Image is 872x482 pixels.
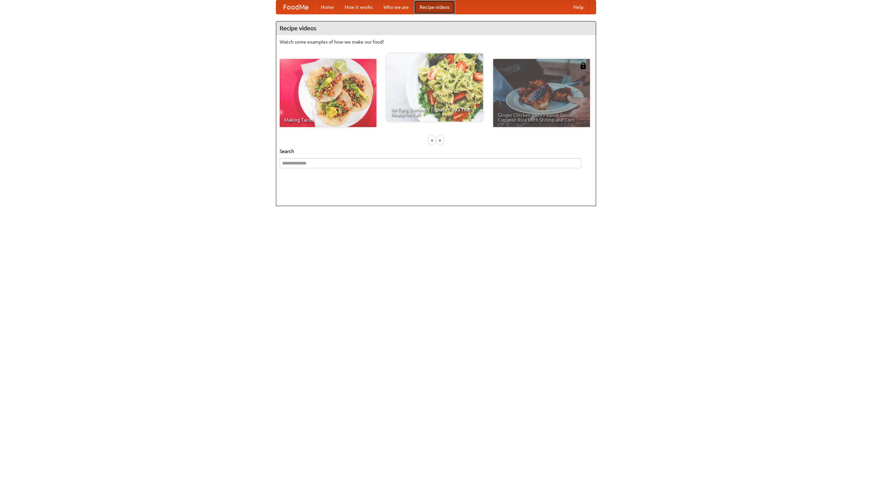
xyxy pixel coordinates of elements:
h5: Search [280,148,592,155]
div: » [437,136,443,144]
img: 483408.png [580,62,587,69]
a: Home [315,0,339,14]
p: Watch some examples of how we make our food! [280,38,592,45]
a: How it works [339,0,378,14]
div: « [429,136,435,144]
h4: Recipe videos [276,21,596,35]
span: An Easy, Summery Tomato Pasta That's Ready for Fall [391,107,478,117]
a: Making Tacos [280,59,376,127]
a: Who we are [378,0,414,14]
a: FoodMe [276,0,315,14]
span: Making Tacos [284,118,372,122]
a: Recipe videos [414,0,455,14]
a: An Easy, Summery Tomato Pasta That's Ready for Fall [386,53,483,122]
a: Help [568,0,589,14]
